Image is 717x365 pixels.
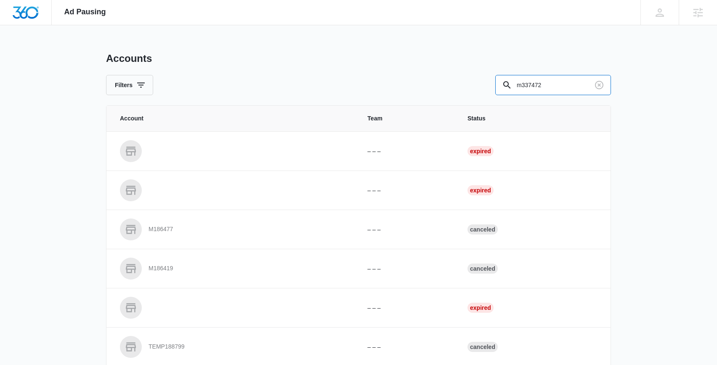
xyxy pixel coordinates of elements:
[106,52,152,65] h1: Accounts
[467,264,498,274] div: Canceled
[120,218,347,240] a: M186477
[467,146,494,156] div: Expired
[367,264,447,273] p: – – –
[120,114,347,123] span: Account
[367,225,447,234] p: – – –
[106,75,153,95] button: Filters
[467,114,597,123] span: Status
[367,114,447,123] span: Team
[467,185,494,195] div: Expired
[495,75,611,95] input: Search By Account Number
[120,258,347,280] a: M186419
[64,8,106,16] span: Ad Pausing
[467,303,494,313] div: Expired
[149,225,173,234] p: M186477
[367,304,447,312] p: – – –
[120,336,347,358] a: TEMP188799
[149,264,173,273] p: M186419
[367,147,447,156] p: – – –
[149,343,185,351] p: TEMP188799
[367,186,447,195] p: – – –
[367,343,447,352] p: – – –
[592,78,606,92] button: Clear
[467,342,498,352] div: Canceled
[467,224,498,234] div: Canceled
